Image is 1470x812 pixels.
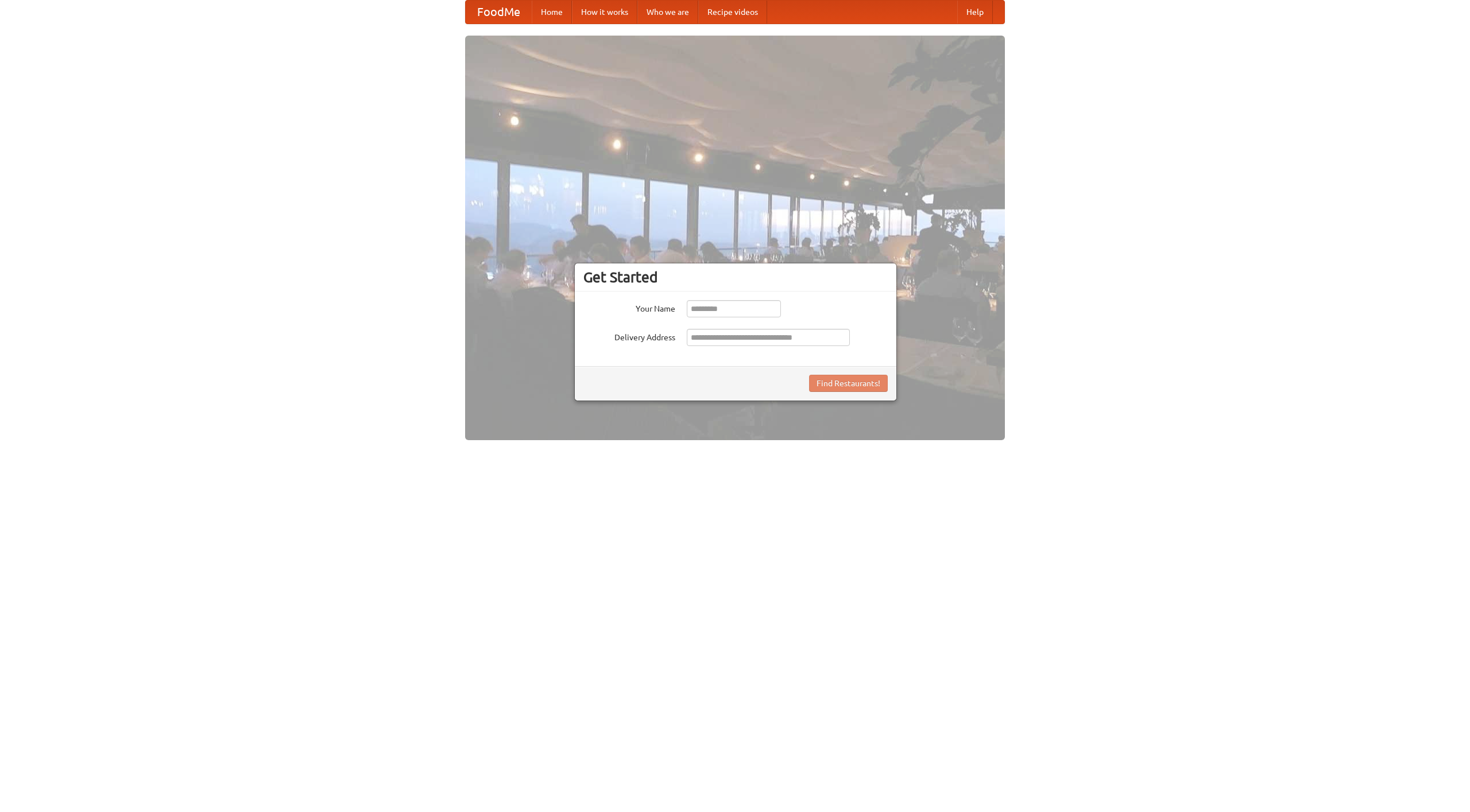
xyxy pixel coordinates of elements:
a: Recipe videos [698,1,767,24]
a: FoodMe [466,1,532,24]
a: Home [532,1,572,24]
a: Help [957,1,993,24]
a: How it works [572,1,637,24]
label: Delivery Address [583,329,675,343]
button: Find Restaurants! [809,375,888,392]
label: Your Name [583,300,675,314]
a: Who we are [637,1,698,24]
h3: Get Started [583,269,888,286]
